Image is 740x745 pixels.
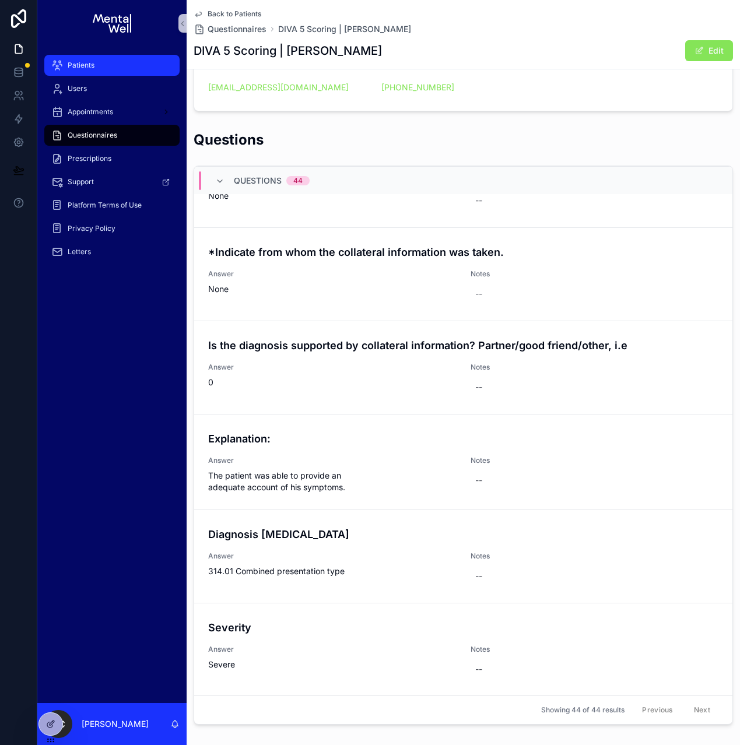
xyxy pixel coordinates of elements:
a: Prescriptions [44,148,180,169]
span: 0 [208,377,457,388]
span: Answer [208,269,457,279]
div: 44 [293,176,303,185]
h1: DIVA 5 Scoring | [PERSON_NAME] [194,43,382,59]
span: Questionnaires [68,131,117,140]
a: Users [44,78,180,99]
a: [PHONE_NUMBER] [381,82,454,93]
h4: Explanation: [208,431,718,447]
span: Answer [208,363,457,372]
span: The patient was able to provide an adequate account of his symptoms. [208,470,457,493]
span: Platform Terms of Use [68,201,142,210]
a: Support [44,171,180,192]
span: Answer [208,456,457,465]
span: Notes [471,551,588,561]
span: Notes [471,645,588,654]
span: Privacy Policy [68,224,115,233]
span: None [208,283,457,295]
span: None [208,190,457,202]
span: Showing 44 of 44 results [541,705,625,715]
a: Appointments [44,101,180,122]
a: DIVA 5 Scoring | [PERSON_NAME] [278,23,411,35]
img: App logo [93,14,131,33]
h4: Is the diagnosis supported by collateral information? Partner/good friend/other, i.e [208,338,718,353]
span: 314.01 Combined presentation type [208,565,457,577]
span: Answer [208,645,457,654]
a: Back to Patients [194,9,261,19]
a: Platform Terms of Use [44,195,180,216]
div: -- [475,195,482,206]
span: Severe [208,659,457,670]
span: Answer [208,551,457,561]
span: Notes [471,456,588,465]
span: Prescriptions [68,154,111,163]
div: -- [475,288,482,300]
div: -- [475,570,482,582]
span: Patients [68,61,94,70]
div: -- [475,381,482,393]
a: [EMAIL_ADDRESS][DOMAIN_NAME] [208,82,349,93]
span: Questions [234,175,282,187]
h2: Questions [194,130,264,149]
span: Appointments [68,107,113,117]
div: -- [475,475,482,486]
span: Support [68,177,94,187]
a: Questionnaires [44,125,180,146]
div: -- [475,663,482,675]
span: Notes [471,269,588,279]
a: Letters [44,241,180,262]
span: Notes [471,363,588,372]
a: Privacy Policy [44,218,180,239]
a: Questionnaires [194,23,266,35]
span: Letters [68,247,91,256]
span: Questionnaires [208,23,266,35]
h4: *Indicate from whom the collateral information was taken. [208,244,718,260]
button: Edit [685,40,733,61]
div: scrollable content [37,47,187,277]
h4: Diagnosis [MEDICAL_DATA] [208,526,718,542]
a: Patients [44,55,180,76]
p: [PERSON_NAME] [82,718,149,730]
h4: Severity [208,620,718,635]
span: Back to Patients [208,9,261,19]
span: Users [68,84,87,93]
